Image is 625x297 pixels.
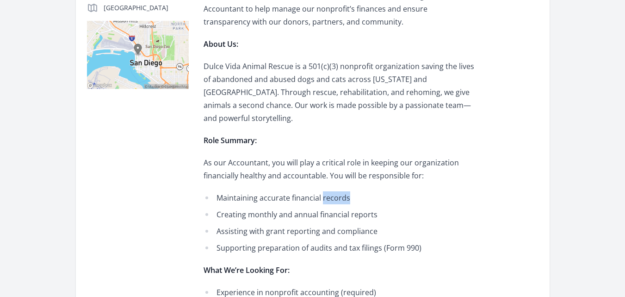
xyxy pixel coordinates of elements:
strong: About Us: [204,39,238,49]
strong: What We’re Looking For: [204,265,290,275]
li: Maintaining accurate financial records [204,191,474,204]
li: Assisting with grant reporting and compliance [204,225,474,238]
img: Map [87,21,189,89]
p: Dulce Vida Animal Rescue is a 501(c)(3) nonprofit organization saving the lives of abandoned and ... [204,60,474,125]
p: As our Accountant, you will play a critical role in keeping our organization financially healthy ... [204,156,474,182]
li: Supporting preparation of audits and tax filings (Form 990) [204,241,474,254]
strong: Role Summary: [204,135,257,145]
li: Creating monthly and annual financial reports [204,208,474,221]
p: [GEOGRAPHIC_DATA] [104,3,189,13]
